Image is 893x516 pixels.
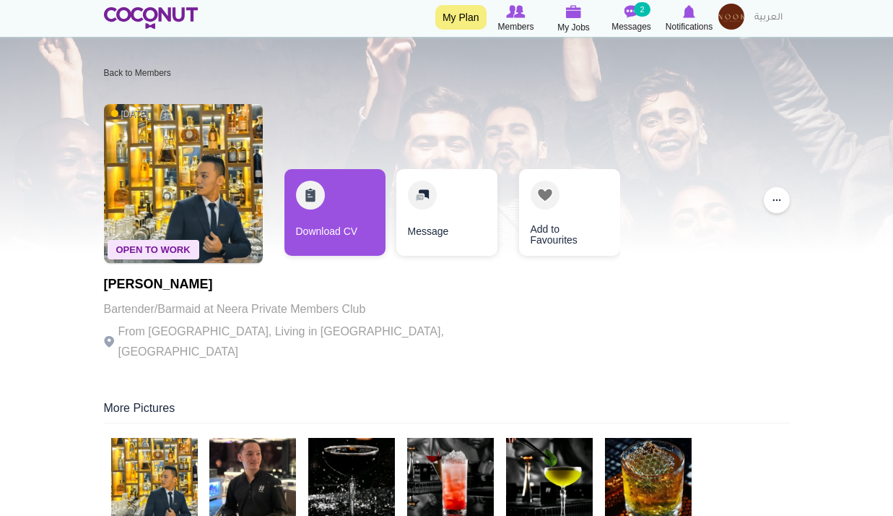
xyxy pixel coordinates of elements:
[104,322,501,362] p: From [GEOGRAPHIC_DATA], Living in [GEOGRAPHIC_DATA], [GEOGRAPHIC_DATA]
[545,4,603,35] a: My Jobs My Jobs
[396,169,497,263] div: 2 / 3
[111,108,149,121] span: [DATE]
[611,20,651,34] span: Messages
[497,20,533,34] span: Members
[104,400,790,423] div: More Pictures
[661,4,718,34] a: Notifications Notifications
[435,5,487,30] a: My Plan
[624,5,639,18] img: Messages
[747,4,790,33] a: العربية
[108,240,199,259] span: Open To Work
[683,5,695,18] img: Notifications
[104,299,501,319] p: Bartender/Barmaid at Neera Private Members Club
[566,5,582,18] img: My Jobs
[284,169,385,263] div: 1 / 3
[396,169,497,256] a: Message
[104,7,199,29] img: Home
[506,5,525,18] img: Browse Members
[284,169,385,256] a: Download CV
[519,169,620,256] a: Add to Favourites
[104,68,171,78] a: Back to Members
[666,20,713,34] span: Notifications
[508,169,609,263] div: 3 / 3
[487,4,545,34] a: Browse Members Members
[764,187,790,213] button: ...
[557,20,590,35] span: My Jobs
[104,278,501,292] h1: [PERSON_NAME]
[603,4,661,34] a: Messages Messages 2
[634,2,650,17] small: 2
